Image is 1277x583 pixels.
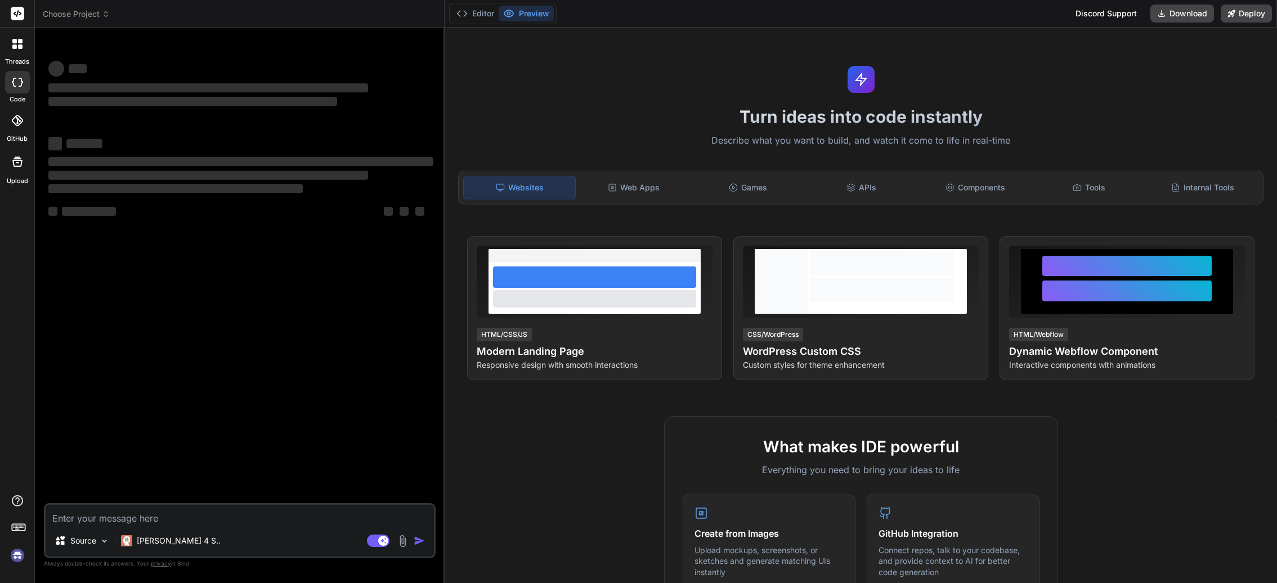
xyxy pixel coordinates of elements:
[66,139,102,148] span: ‌
[477,328,532,341] div: HTML/CSS/JS
[48,97,337,106] span: ‌
[879,527,1028,540] h4: GitHub Integration
[920,176,1031,199] div: Components
[879,545,1028,578] p: Connect repos, talk to your codebase, and provide context to AI for better code generation
[44,558,436,569] p: Always double-check its answers. Your in Bind
[48,137,62,150] span: ‌
[69,64,87,73] span: ‌
[806,176,917,199] div: APIs
[499,6,554,21] button: Preview
[137,535,221,546] p: [PERSON_NAME] 4 S..
[1009,359,1245,371] p: Interactive components with animations
[477,344,713,359] h4: Modern Landing Page
[48,83,368,92] span: ‌
[10,95,25,104] label: code
[683,435,1039,459] h2: What makes IDE powerful
[1221,5,1272,23] button: Deploy
[1009,344,1245,359] h4: Dynamic Webflow Component
[743,359,979,371] p: Custom styles for theme enhancement
[415,207,424,216] span: ‌
[151,560,171,567] span: privacy
[1150,5,1214,23] button: Download
[743,328,803,341] div: CSS/WordPress
[1033,176,1145,199] div: Tools
[48,184,303,193] span: ‌
[400,207,409,216] span: ‌
[48,61,64,77] span: ‌
[477,359,713,371] p: Responsive design with smooth interactions
[384,207,393,216] span: ‌
[62,207,116,216] span: ‌
[743,344,979,359] h4: WordPress Custom CSS
[463,176,576,199] div: Websites
[43,8,110,20] span: Choose Project
[48,207,57,216] span: ‌
[121,535,132,546] img: Claude 4 Sonnet
[7,134,28,144] label: GitHub
[396,535,409,548] img: attachment
[8,546,27,565] img: signin
[1009,328,1068,341] div: HTML/Webflow
[1069,5,1144,23] div: Discord Support
[100,536,109,546] img: Pick Models
[48,171,368,180] span: ‌
[451,133,1270,148] p: Describe what you want to build, and watch it come to life in real-time
[451,106,1270,127] h1: Turn ideas into code instantly
[48,157,433,166] span: ‌
[683,463,1039,477] p: Everything you need to bring your ideas to life
[414,535,425,546] img: icon
[692,176,803,199] div: Games
[5,57,29,66] label: threads
[1147,176,1258,199] div: Internal Tools
[7,176,28,186] label: Upload
[70,535,96,546] p: Source
[578,176,689,199] div: Web Apps
[452,6,499,21] button: Editor
[694,527,844,540] h4: Create from Images
[694,545,844,578] p: Upload mockups, screenshots, or sketches and generate matching UIs instantly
